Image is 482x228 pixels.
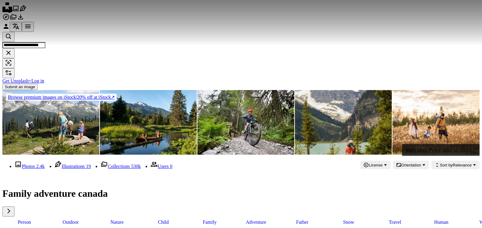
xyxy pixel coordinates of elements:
[2,90,99,155] img: A family hiking with mountains in the background
[150,164,172,169] a: Users 0
[10,16,17,22] a: Collections
[369,163,383,167] span: License
[2,84,38,90] button: Submit an image
[2,48,15,58] button: Clear
[431,161,480,169] button: Sort byRelevance
[2,16,10,22] a: Explore
[401,163,421,167] span: Orientation
[86,164,91,169] span: 19
[19,8,27,13] a: Illustrations
[170,164,172,169] span: 0
[406,147,431,153] span: View more ↗
[2,216,46,228] a: person
[54,164,91,169] a: Illustrations 19
[2,32,15,42] button: Search Unsplash
[2,26,10,31] a: Log in / Sign up
[280,216,324,228] a: father
[2,8,12,13] a: Home — Unsplash
[131,164,141,169] span: 530k
[17,16,24,22] a: Download History
[6,94,117,101] div: 20% off at iStock ↗
[431,147,476,153] span: View more on iStock ↗
[440,163,453,167] span: Sort by
[101,164,141,169] a: Collections 530k
[141,216,185,228] a: child
[360,161,391,169] button: License
[188,216,232,228] a: family
[393,161,429,169] button: Orientation
[31,78,44,83] a: Log in
[12,8,19,13] a: Photos
[2,58,15,68] button: Visual search
[22,22,34,32] button: Menu
[2,90,120,104] a: Browse premium images on iStock|20% off at iStock↗
[2,32,480,68] form: Find visuals sitewide
[95,216,139,228] a: nature
[10,22,22,32] button: Language
[49,216,93,228] a: outdoor
[36,164,45,169] span: 2.4k
[8,95,77,100] span: Browse premium images on iStock |
[419,216,463,228] a: human
[15,164,45,169] a: Photos 2.4k
[402,144,480,156] a: View more↗View more on iStock↗
[234,216,278,228] a: adventure
[2,68,15,78] button: Filters
[373,216,417,228] a: travel
[2,78,31,83] a: Get Unsplash+
[197,90,294,155] img: Senior Mother, Adult Daughter Mountain Biking Over Bridge in Forest
[295,90,392,155] img: Rear View Of Man Walking On Mountain Road
[2,206,15,216] button: scroll list to the right
[2,188,480,199] h1: Family adventure canada
[440,163,472,167] span: Relevance
[100,90,197,155] img: Family paddles canoe down stream
[327,216,371,228] a: snow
